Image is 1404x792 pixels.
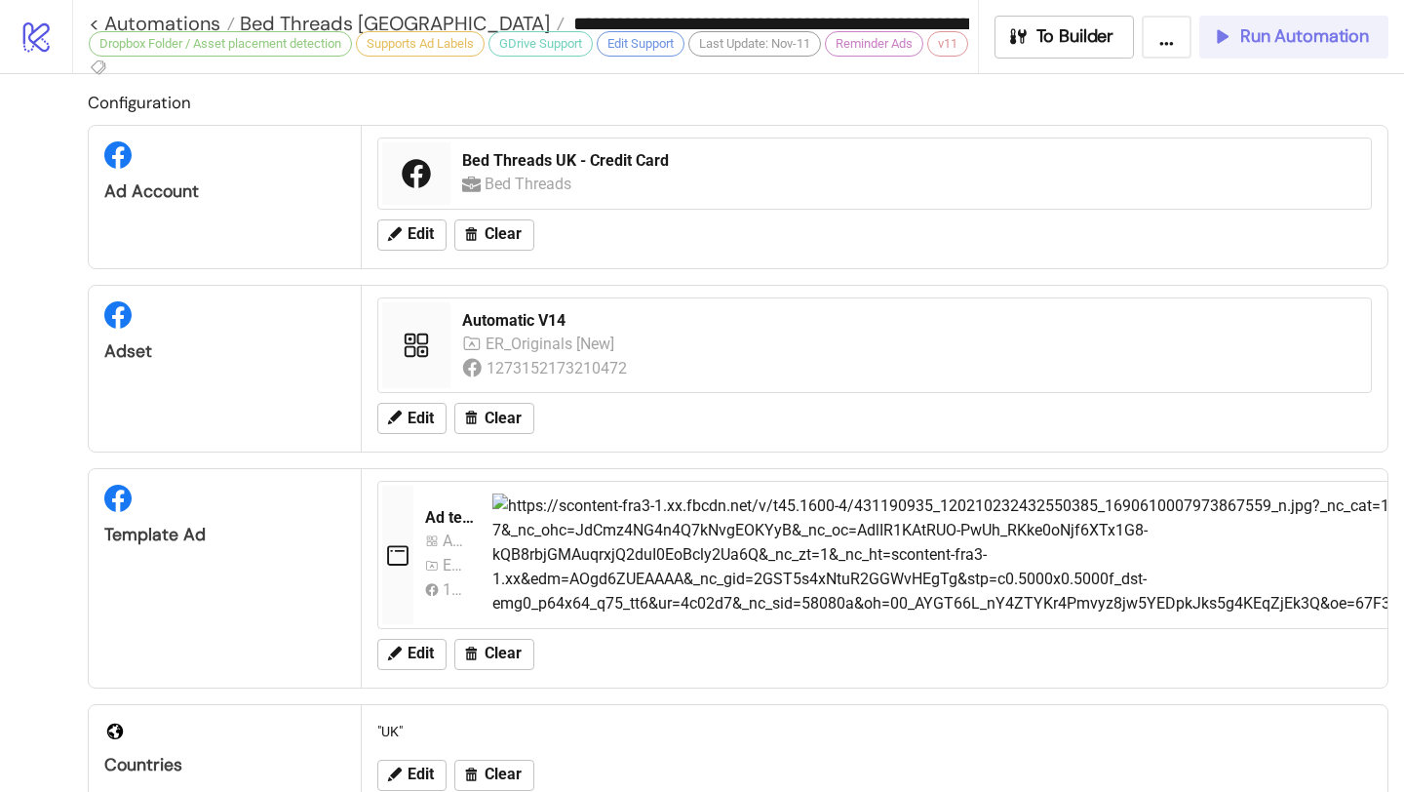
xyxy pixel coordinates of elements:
div: Reminder Ads [825,31,923,57]
div: Edit Support [597,31,684,57]
div: Ad template UK - Kitchn [425,507,477,529]
div: Supports Ad Labels [356,31,485,57]
span: To Builder [1036,25,1114,48]
a: Bed Threads [GEOGRAPHIC_DATA] [235,14,565,33]
button: Edit [377,639,447,670]
button: Edit [377,219,447,251]
button: ... [1142,16,1191,59]
span: Clear [485,645,522,662]
div: Automatic V14 [462,310,1359,332]
button: To Builder [994,16,1135,59]
div: Template Ad [104,524,345,546]
div: Automatic V3 [443,529,469,553]
div: Ad Account [104,180,345,203]
button: Clear [454,403,534,434]
span: Edit [408,645,434,662]
div: "UK" [370,713,1380,750]
div: Adset [104,340,345,363]
div: v11 [927,31,968,57]
a: < Automations [89,14,235,33]
div: Bed Threads [485,172,576,196]
div: 1273152173210472 [487,356,630,380]
button: Edit [377,403,447,434]
span: Edit [408,225,434,243]
button: Edit [377,760,447,791]
div: Countries [104,754,345,776]
span: Clear [485,410,522,427]
button: Clear [454,760,534,791]
span: Clear [485,225,522,243]
span: Edit [408,766,434,783]
div: Bed Threads UK - Credit Card [462,150,1359,172]
h2: Configuration [88,90,1388,115]
span: Edit [408,410,434,427]
button: Run Automation [1199,16,1388,59]
div: Last Update: Nov-11 [688,31,821,57]
button: Clear [454,639,534,670]
div: Dropbox Folder / Asset placement detection [89,31,352,57]
button: Clear [454,219,534,251]
div: ER_Originals [New] [486,332,618,356]
div: GDrive Support [488,31,593,57]
span: Run Automation [1240,25,1369,48]
div: ER_Originals [New] [443,553,469,577]
div: 1273152173210472 [443,577,469,602]
span: Bed Threads [GEOGRAPHIC_DATA] [235,11,550,36]
span: Clear [485,766,522,783]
